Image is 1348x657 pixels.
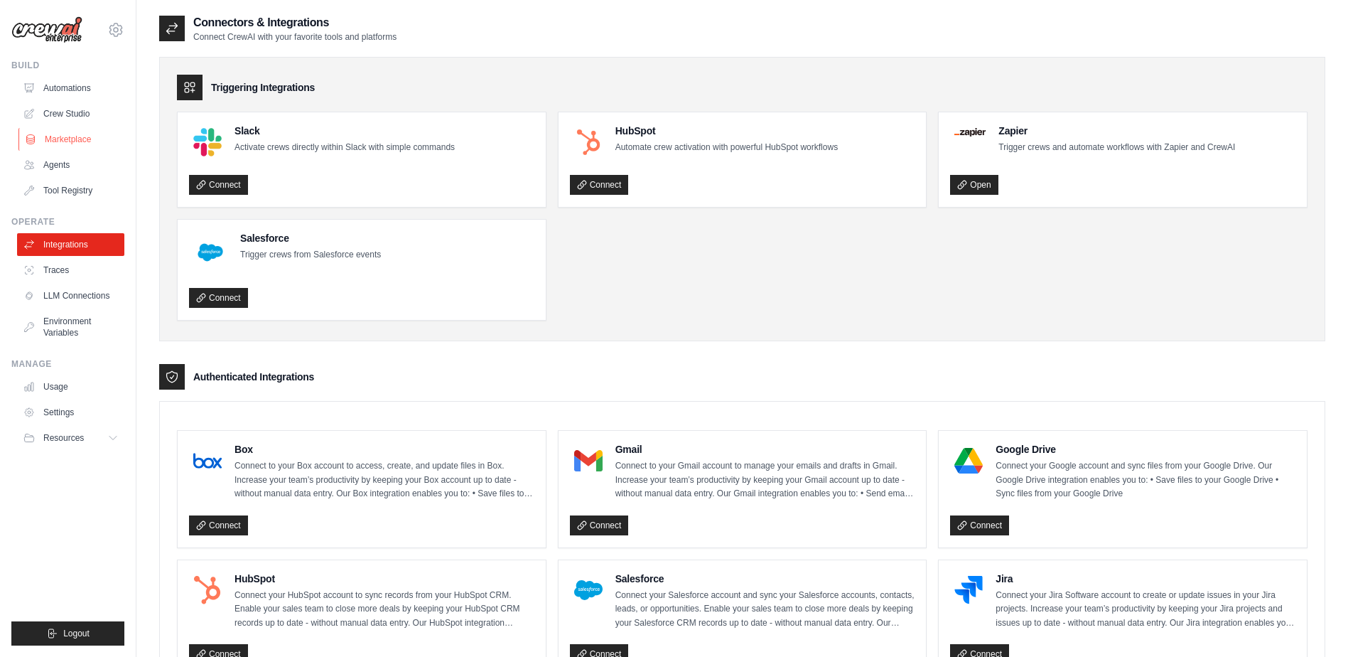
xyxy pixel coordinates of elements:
[615,442,915,456] h4: Gmail
[17,154,124,176] a: Agents
[615,141,838,155] p: Automate crew activation with powerful HubSpot workflows
[574,576,603,604] img: Salesforce Logo
[11,216,124,228] div: Operate
[240,248,381,262] p: Trigger crews from Salesforce events
[998,124,1235,138] h4: Zapier
[234,589,534,631] p: Connect your HubSpot account to sync records from your HubSpot CRM. Enable your sales team to clo...
[17,102,124,125] a: Crew Studio
[17,401,124,424] a: Settings
[996,442,1295,456] h4: Google Drive
[189,175,248,195] a: Connect
[234,442,534,456] h4: Box
[43,432,84,444] span: Resources
[193,14,397,31] h2: Connectors & Integrations
[570,175,629,195] a: Connect
[18,128,126,151] a: Marketplace
[574,447,603,475] img: Gmail Logo
[240,231,381,245] h4: Salesforce
[11,621,124,646] button: Logout
[234,124,455,138] h4: Slack
[11,60,124,71] div: Build
[615,124,838,138] h4: HubSpot
[615,589,915,631] p: Connect your Salesforce account and sync your Salesforce accounts, contacts, leads, or opportunit...
[193,370,314,384] h3: Authenticated Integrations
[234,459,534,501] p: Connect to your Box account to access, create, and update files in Box. Increase your team’s prod...
[17,427,124,449] button: Resources
[193,576,222,604] img: HubSpot Logo
[950,175,998,195] a: Open
[954,447,983,475] img: Google Drive Logo
[234,141,455,155] p: Activate crews directly within Slack with simple commands
[996,459,1295,501] p: Connect your Google account and sync files from your Google Drive. Our Google Drive integration e...
[954,576,983,604] img: Jira Logo
[17,284,124,307] a: LLM Connections
[615,572,915,586] h4: Salesforce
[193,235,227,269] img: Salesforce Logo
[950,516,1009,535] a: Connect
[63,628,90,639] span: Logout
[17,233,124,256] a: Integrations
[574,128,603,156] img: HubSpot Logo
[17,310,124,344] a: Environment Variables
[996,589,1295,631] p: Connect your Jira Software account to create or update issues in your Jira projects. Increase you...
[996,572,1295,586] h4: Jira
[234,572,534,586] h4: HubSpot
[17,375,124,398] a: Usage
[11,358,124,370] div: Manage
[954,128,986,137] img: Zapier Logo
[615,459,915,501] p: Connect to your Gmail account to manage your emails and drafts in Gmail. Increase your team’s pro...
[998,141,1235,155] p: Trigger crews and automate workflows with Zapier and CrewAI
[193,447,222,475] img: Box Logo
[193,31,397,43] p: Connect CrewAI with your favorite tools and platforms
[17,77,124,100] a: Automations
[570,516,629,535] a: Connect
[193,128,222,156] img: Slack Logo
[17,259,124,282] a: Traces
[189,516,248,535] a: Connect
[11,16,82,43] img: Logo
[189,288,248,308] a: Connect
[211,80,315,95] h3: Triggering Integrations
[17,179,124,202] a: Tool Registry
